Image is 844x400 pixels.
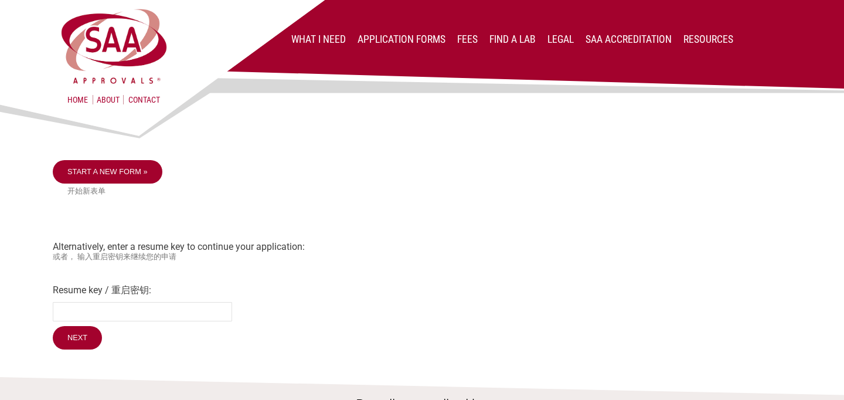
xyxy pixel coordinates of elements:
a: Fees [457,33,478,45]
small: 或者， 输入重启密钥来继续您的申请 [53,252,791,262]
a: Home [67,95,88,104]
input: Next [53,326,102,350]
div: Alternatively, enter a resume key to continue your application: [53,160,791,352]
img: SAA Approvals [59,7,169,86]
small: 开始新表单 [67,187,791,196]
a: Application Forms [358,33,445,45]
a: What I Need [291,33,346,45]
a: Resources [683,33,733,45]
a: Legal [547,33,574,45]
a: SAA Accreditation [586,33,672,45]
label: Resume key / 重启密钥: [53,284,791,297]
a: Find a lab [489,33,536,45]
a: Start a new form » [53,160,162,184]
a: Contact [128,95,160,104]
a: About [93,95,124,104]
